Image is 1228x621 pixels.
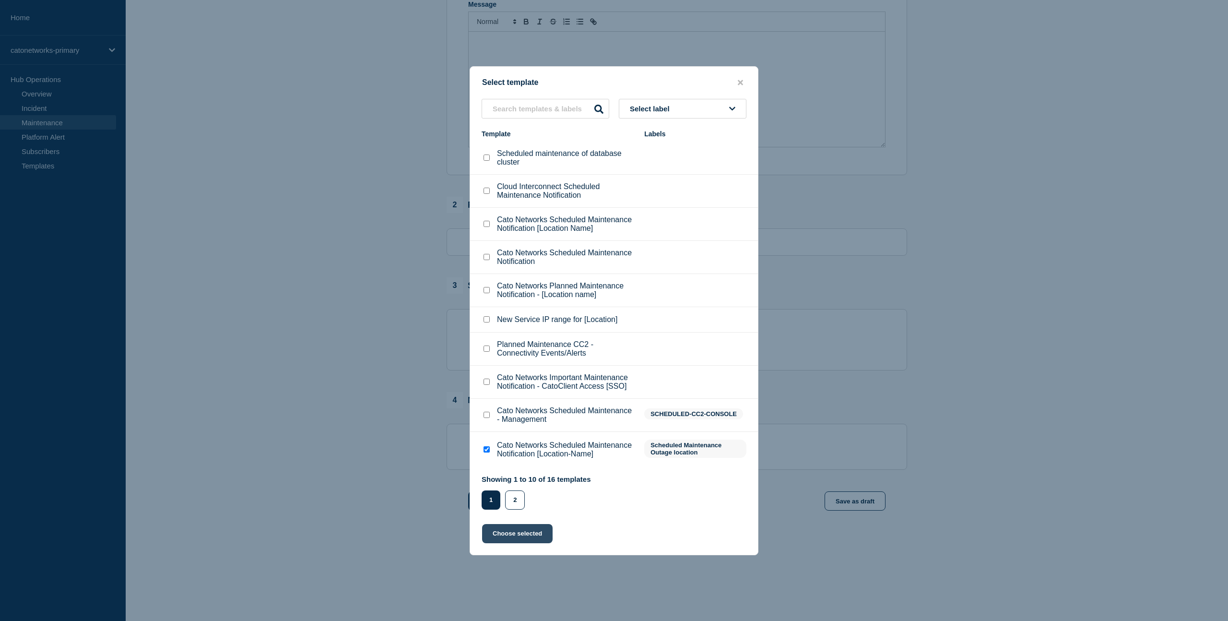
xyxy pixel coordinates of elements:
[497,249,635,266] p: Cato Networks Scheduled Maintenance Notification
[484,254,490,260] input: Cato Networks Scheduled Maintenance Notification checkbox
[482,130,635,138] div: Template
[484,446,490,453] input: Cato Networks Scheduled Maintenance Notification [Location-Name] checkbox
[484,316,490,322] input: New Service IP range for [Location] checkbox
[482,99,609,119] input: Search templates & labels
[484,346,490,352] input: Planned Maintenance CC2 - Connectivity Events/Alerts checkbox
[497,215,635,233] p: Cato Networks Scheduled Maintenance Notification [Location Name]
[505,490,525,510] button: 2
[484,155,490,161] input: Scheduled maintenance of database cluster checkbox
[497,373,635,391] p: Cato Networks Important Maintenance Notification - CatoClient Access [SSO]
[644,440,746,458] span: Scheduled Maintenance Outage location
[470,78,758,87] div: Select template
[497,282,635,299] p: Cato Networks Planned Maintenance Notification - [Location name]
[484,287,490,293] input: Cato Networks Planned Maintenance Notification - [Location name] checkbox
[482,524,553,543] button: Choose selected
[644,408,743,419] span: SCHEDULED-CC2-CONSOLE
[484,221,490,227] input: Cato Networks Scheduled Maintenance Notification [Location Name] checkbox
[497,441,635,458] p: Cato Networks Scheduled Maintenance Notification [Location-Name]
[644,130,746,138] div: Labels
[497,182,635,200] p: Cloud Interconnect Scheduled Maintenance Notification
[497,315,617,324] p: New Service IP range for [Location]
[497,406,635,424] p: Cato Networks Scheduled Maintenance - Management
[619,99,746,119] button: Select label
[484,379,490,385] input: Cato Networks Important Maintenance Notification - CatoClient Access [SSO] checkbox
[484,412,490,418] input: Cato Networks Scheduled Maintenance - Management checkbox
[482,490,500,510] button: 1
[497,340,635,358] p: Planned Maintenance CC2 - Connectivity Events/Alerts
[630,105,673,113] span: Select label
[497,149,635,167] p: Scheduled maintenance of database cluster
[735,78,746,87] button: close button
[484,188,490,194] input: Cloud Interconnect Scheduled Maintenance Notification checkbox
[482,475,591,483] p: Showing 1 to 10 of 16 templates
